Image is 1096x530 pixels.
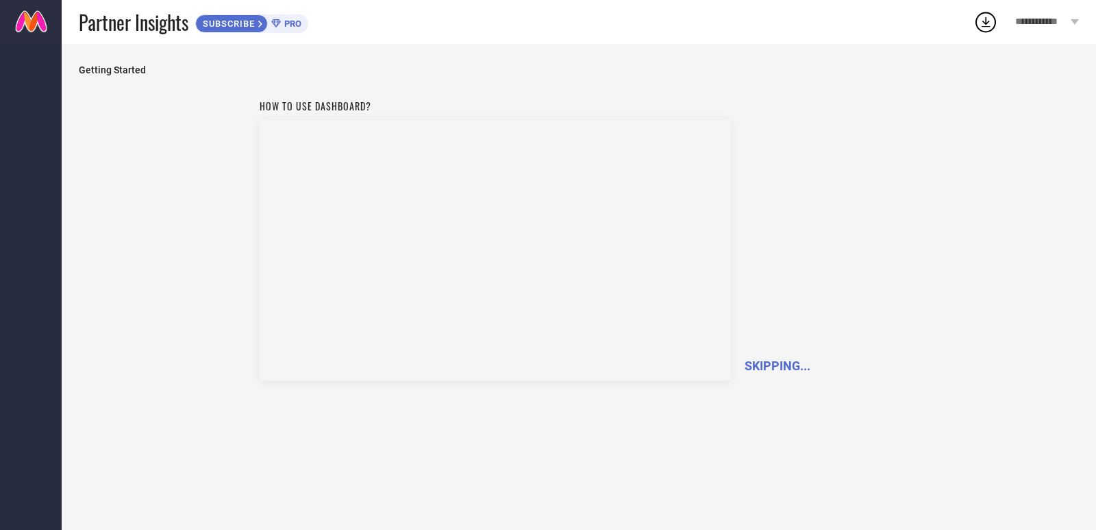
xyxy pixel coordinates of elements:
[79,8,188,36] span: Partner Insights
[745,359,810,373] span: SKIPPING...
[281,19,301,29] span: PRO
[79,64,1079,75] span: Getting Started
[260,120,731,381] iframe: Workspace Section
[196,19,258,29] span: SUBSCRIBE
[195,11,308,33] a: SUBSCRIBEPRO
[260,99,731,113] h1: How to use dashboard?
[973,10,998,34] div: Open download list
